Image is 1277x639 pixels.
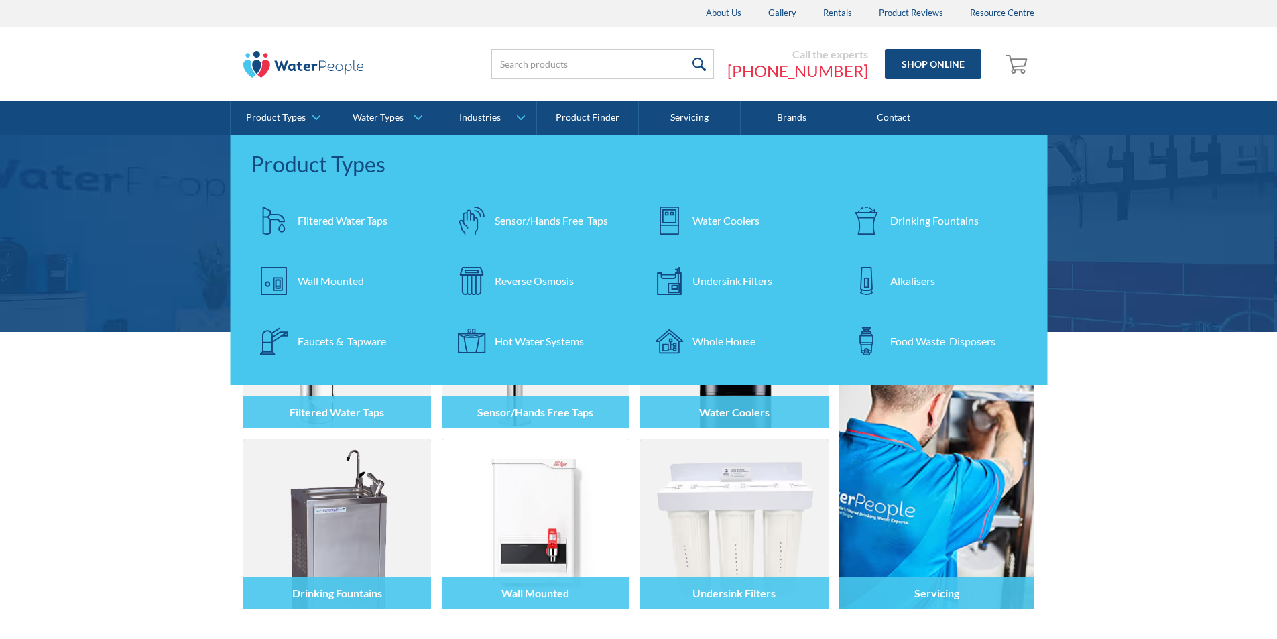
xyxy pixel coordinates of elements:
[914,587,959,599] h4: Servicing
[448,318,632,365] a: Hot Water Systems
[692,587,776,599] h4: Undersink Filters
[251,257,435,304] a: Wall Mounted
[332,101,434,135] a: Water Types
[537,101,639,135] a: Product Finder
[231,135,1048,385] nav: Product Types
[290,406,384,418] h4: Filtered Water Taps
[692,213,759,229] div: Water Coolers
[890,273,935,289] div: Alkalisers
[843,197,1028,244] a: Drinking Fountains
[646,257,830,304] a: Undersink Filters
[243,51,364,78] img: The Water People
[495,333,584,349] div: Hot Water Systems
[495,213,608,229] div: Sensor/Hands Free Taps
[890,213,979,229] div: Drinking Fountains
[298,333,386,349] div: Faucets & Tapware
[843,257,1028,304] a: Alkalisers
[434,101,536,135] a: Industries
[292,587,382,599] h4: Drinking Fountains
[298,213,387,229] div: Filtered Water Taps
[495,273,574,289] div: Reverse Osmosis
[1002,48,1034,80] a: Open empty cart
[843,318,1028,365] a: Food Waste Disposers
[646,318,830,365] a: Whole House
[442,439,629,609] img: Wall Mounted
[243,439,431,609] img: Drinking Fountains
[448,197,632,244] a: Sensor/Hands Free Taps
[251,197,435,244] a: Filtered Water Taps
[890,333,995,349] div: Food Waste Disposers
[885,49,981,79] a: Shop Online
[251,318,435,365] a: Faucets & Tapware
[699,406,770,418] h4: Water Coolers
[501,587,569,599] h4: Wall Mounted
[839,258,1034,609] a: Servicing
[843,101,945,135] a: Contact
[727,61,868,81] a: [PHONE_NUMBER]
[246,112,306,123] div: Product Types
[353,112,404,123] div: Water Types
[692,273,772,289] div: Undersink Filters
[1006,53,1031,74] img: shopping cart
[692,333,755,349] div: Whole House
[741,101,843,135] a: Brands
[298,273,364,289] div: Wall Mounted
[640,439,828,609] img: Undersink Filters
[639,101,741,135] a: Servicing
[459,112,501,123] div: Industries
[727,48,868,61] div: Call the experts
[231,101,332,135] a: Product Types
[646,197,830,244] a: Water Coolers
[448,257,632,304] a: Reverse Osmosis
[477,406,593,418] h4: Sensor/Hands Free Taps
[491,49,714,79] input: Search products
[251,148,1028,180] div: Product Types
